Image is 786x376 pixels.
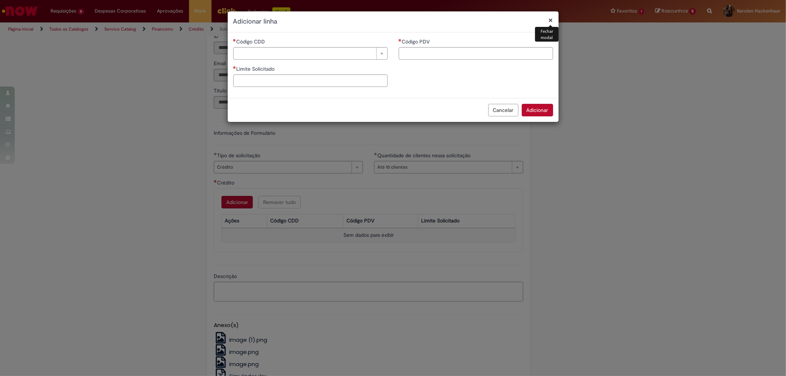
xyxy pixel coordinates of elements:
[549,16,553,24] button: Fechar modal
[399,47,553,60] input: Código PDV
[488,104,518,116] button: Cancelar
[237,66,276,72] span: Limite Solicitado
[522,104,553,116] button: Adicionar
[233,66,237,69] span: Necessários
[233,47,388,60] a: Limpar campo Código CDD
[402,38,432,45] span: Código PDV
[233,39,237,42] span: Necessários
[233,17,553,27] h2: Adicionar linha
[399,39,402,42] span: Necessários
[233,74,388,87] input: Limite Solicitado
[237,38,267,45] span: Necessários - Código CDD
[535,27,558,42] div: Fechar modal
